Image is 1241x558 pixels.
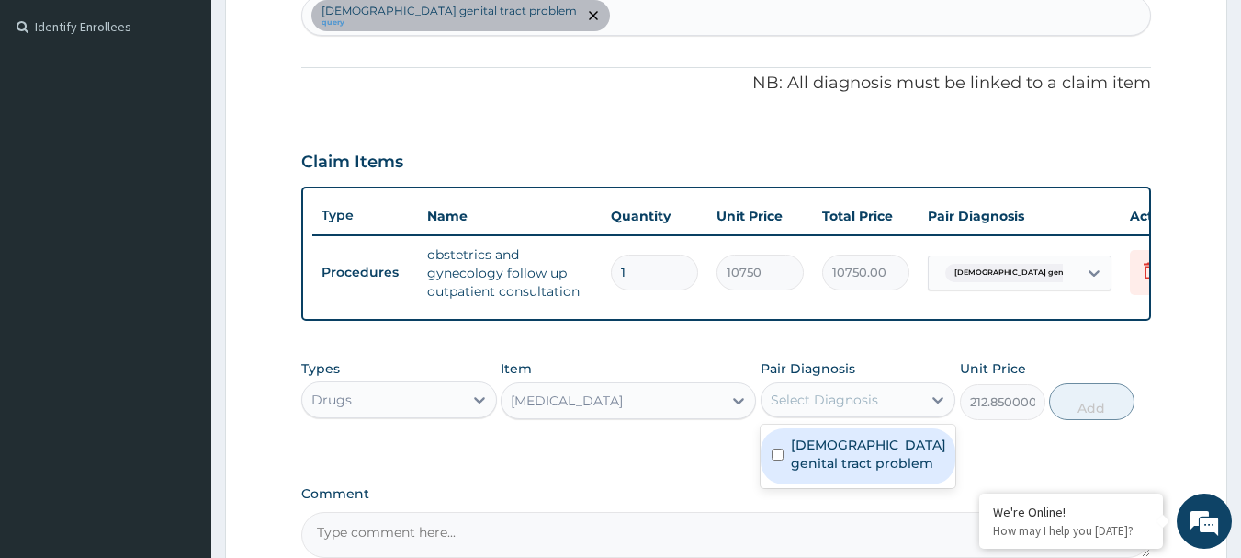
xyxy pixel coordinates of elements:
th: Total Price [813,198,919,234]
h3: Claim Items [301,153,403,173]
div: Chat with us now [96,103,309,127]
td: Procedures [312,256,418,290]
span: [DEMOGRAPHIC_DATA] genital tract problem [945,264,1134,282]
div: [MEDICAL_DATA] [511,392,623,410]
span: We're online! [107,164,254,349]
label: [DEMOGRAPHIC_DATA] genital tract problem [791,436,946,473]
div: Minimize live chat window [301,9,345,53]
div: Select Diagnosis [771,391,878,409]
img: d_794563401_company_1708531726252_794563401 [34,92,74,138]
p: [DEMOGRAPHIC_DATA] genital tract problem [322,4,577,18]
div: Drugs [311,391,352,409]
p: NB: All diagnosis must be linked to a claim item [301,72,1152,96]
button: Add [1049,383,1134,420]
div: We're Online! [993,504,1149,520]
th: Type [312,199,418,233]
th: Quantity [602,198,707,234]
th: Unit Price [707,198,813,234]
label: Comment [301,486,1152,502]
label: Types [301,361,340,377]
label: Unit Price [960,359,1026,378]
small: query [322,18,577,28]
p: How may I help you today? [993,523,1149,539]
span: remove selection option [585,7,602,24]
label: Pair Diagnosis [761,359,855,378]
th: Pair Diagnosis [919,198,1121,234]
td: obstetrics and gynecology follow up outpatient consultation [418,236,602,310]
label: Item [501,359,532,378]
th: Actions [1121,198,1213,234]
textarea: Type your message and hit 'Enter' [9,367,350,431]
th: Name [418,198,602,234]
